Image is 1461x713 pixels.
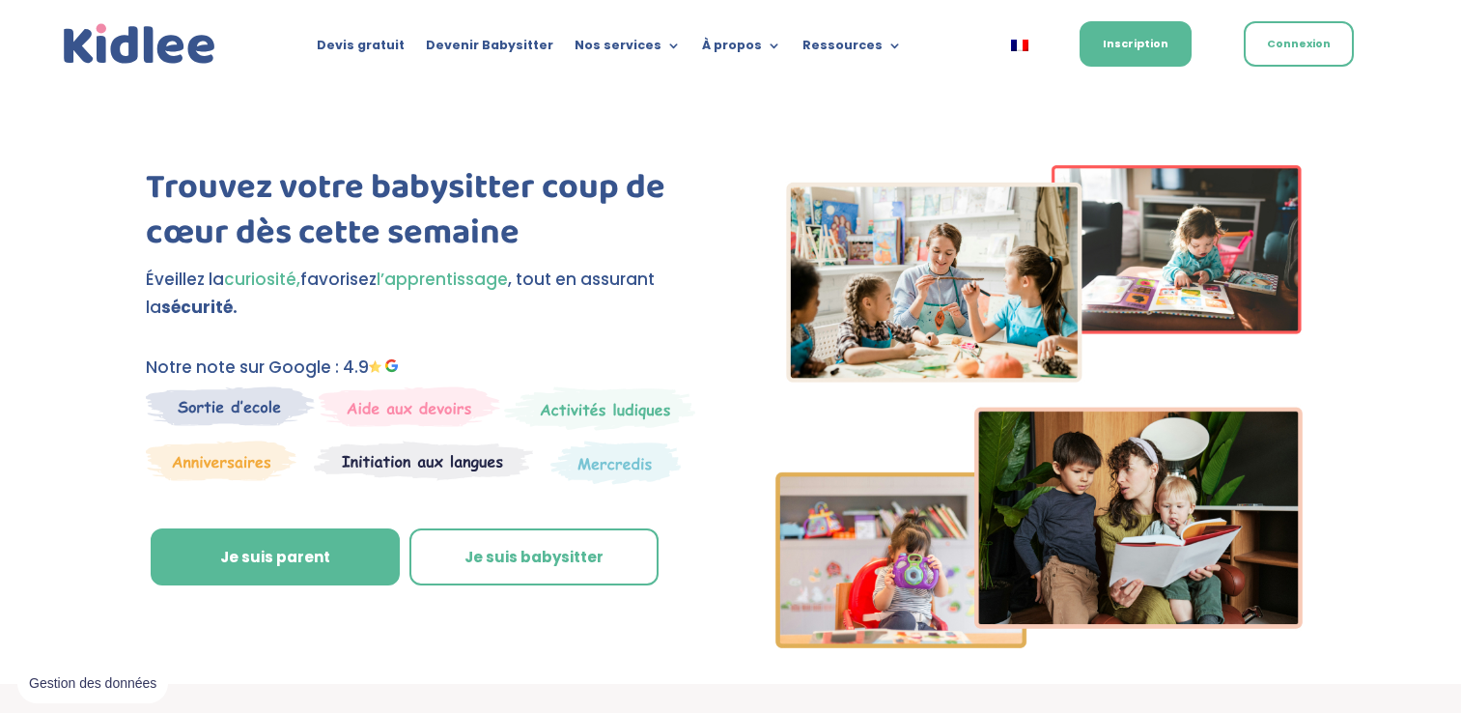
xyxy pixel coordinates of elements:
[146,266,698,322] p: Éveillez la favorisez , tout en assurant la
[146,354,698,382] p: Notre note sur Google : 4.9
[575,39,681,60] a: Nos services
[1011,40,1028,51] img: Français
[151,528,400,586] a: Je suis parent
[314,441,533,481] img: Atelier thematique
[59,19,220,70] a: Kidlee Logo
[702,39,781,60] a: À propos
[59,19,220,70] img: logo_kidlee_bleu
[1080,21,1192,67] a: Inscription
[17,664,168,704] button: Gestion des données
[317,39,405,60] a: Devis gratuit
[504,386,695,431] img: Mercredi
[775,165,1303,648] img: Imgs-2
[409,528,659,586] a: Je suis babysitter
[377,268,508,291] span: l’apprentissage
[802,39,902,60] a: Ressources
[550,441,681,485] img: Thematique
[29,675,156,693] span: Gestion des données
[426,39,553,60] a: Devenir Babysitter
[1244,21,1354,67] a: Connexion
[146,441,296,481] img: Anniversaire
[146,165,698,266] h1: Trouvez votre babysitter coup de cœur dès cette semaine
[319,386,500,427] img: weekends
[146,386,315,426] img: Sortie decole
[161,296,238,319] strong: sécurité.
[224,268,300,291] span: curiosité,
